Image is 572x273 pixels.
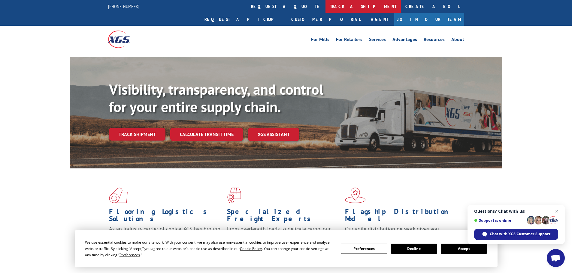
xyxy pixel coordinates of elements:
span: Cookie Policy [240,246,262,251]
img: xgs-icon-focused-on-flooring-red [227,188,241,203]
a: About [451,37,464,44]
h1: Specialized Freight Experts [227,208,340,225]
a: For Mills [311,37,329,44]
a: Services [369,37,386,44]
a: Join Our Team [394,13,464,26]
span: Close chat [553,208,560,215]
a: Advantages [392,37,417,44]
img: xgs-icon-flagship-distribution-model-red [345,188,366,203]
h1: Flagship Distribution Model [345,208,459,225]
button: Accept [441,244,487,254]
a: Calculate transit time [170,128,243,141]
button: Preferences [341,244,387,254]
b: Visibility, transparency, and control for your entire supply chain. [109,80,323,116]
h1: Flooring Logistics Solutions [109,208,222,225]
div: Chat with XGS Customer Support [474,229,558,240]
a: Resources [424,37,445,44]
div: We use essential cookies to make our site work. With your consent, we may also use non-essential ... [85,239,334,258]
span: Questions? Chat with us! [474,209,558,214]
span: Support is online [474,218,525,223]
div: Open chat [547,249,565,267]
a: Track shipment [109,128,165,141]
div: Cookie Consent Prompt [75,230,498,267]
a: Agent [365,13,394,26]
a: For Retailers [336,37,362,44]
span: Chat with XGS Customer Support [490,231,550,237]
button: Decline [391,244,437,254]
a: Customer Portal [287,13,365,26]
img: xgs-icon-total-supply-chain-intelligence-red [109,188,128,203]
span: As an industry carrier of choice, XGS has brought innovation and dedication to flooring logistics... [109,225,222,247]
p: From overlength loads to delicate cargo, our experienced staff knows the best way to move your fr... [227,225,340,252]
span: Our agile distribution network gives you nationwide inventory management on demand. [345,225,455,239]
a: Request a pickup [200,13,287,26]
span: Preferences [120,252,140,257]
a: XGS ASSISTANT [248,128,299,141]
a: [PHONE_NUMBER] [108,3,139,9]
